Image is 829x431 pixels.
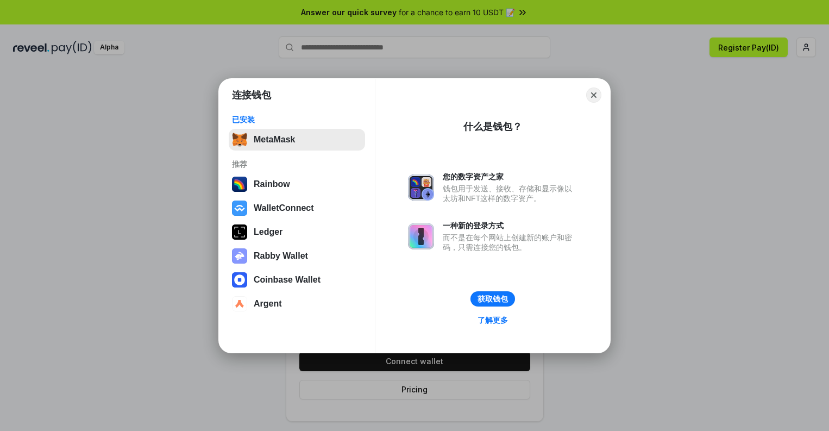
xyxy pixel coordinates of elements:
img: svg+xml,%3Csvg%20width%3D%2228%22%20height%3D%2228%22%20viewBox%3D%220%200%2028%2028%22%20fill%3D... [232,296,247,311]
div: 而不是在每个网站上创建新的账户和密码，只需连接您的钱包。 [443,233,577,252]
img: svg+xml,%3Csvg%20xmlns%3D%22http%3A%2F%2Fwww.w3.org%2F2000%2Fsvg%22%20width%3D%2228%22%20height%3... [232,224,247,240]
div: Rabby Wallet [254,251,308,261]
button: Coinbase Wallet [229,269,365,291]
button: Ledger [229,221,365,243]
div: WalletConnect [254,203,314,213]
div: Rainbow [254,179,290,189]
button: Rabby Wallet [229,245,365,267]
img: svg+xml,%3Csvg%20width%3D%2228%22%20height%3D%2228%22%20viewBox%3D%220%200%2028%2028%22%20fill%3D... [232,201,247,216]
button: WalletConnect [229,197,365,219]
div: MetaMask [254,135,295,145]
div: 已安装 [232,115,362,124]
div: 您的数字资产之家 [443,172,577,182]
img: svg+xml,%3Csvg%20xmlns%3D%22http%3A%2F%2Fwww.w3.org%2F2000%2Fsvg%22%20fill%3D%22none%22%20viewBox... [408,223,434,249]
div: 钱包用于发送、接收、存储和显示像以太坊和NFT这样的数字资产。 [443,184,577,203]
div: 推荐 [232,159,362,169]
img: svg+xml,%3Csvg%20xmlns%3D%22http%3A%2F%2Fwww.w3.org%2F2000%2Fsvg%22%20fill%3D%22none%22%20viewBox... [232,248,247,264]
img: svg+xml,%3Csvg%20width%3D%22120%22%20height%3D%22120%22%20viewBox%3D%220%200%20120%20120%22%20fil... [232,177,247,192]
div: Ledger [254,227,282,237]
button: Close [586,88,601,103]
button: Rainbow [229,173,365,195]
h1: 连接钱包 [232,89,271,102]
div: Argent [254,299,282,309]
button: 获取钱包 [470,291,515,307]
img: svg+xml,%3Csvg%20fill%3D%22none%22%20height%3D%2233%22%20viewBox%3D%220%200%2035%2033%22%20width%... [232,132,247,147]
div: 一种新的登录方式 [443,221,577,230]
img: svg+xml,%3Csvg%20xmlns%3D%22http%3A%2F%2Fwww.w3.org%2F2000%2Fsvg%22%20fill%3D%22none%22%20viewBox... [408,174,434,201]
img: svg+xml,%3Csvg%20width%3D%2228%22%20height%3D%2228%22%20viewBox%3D%220%200%2028%2028%22%20fill%3D... [232,272,247,288]
button: MetaMask [229,129,365,151]
div: 什么是钱包？ [463,120,522,133]
div: 了解更多 [478,315,508,325]
div: Coinbase Wallet [254,275,321,285]
button: Argent [229,293,365,315]
div: 获取钱包 [478,294,508,304]
a: 了解更多 [471,313,514,327]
